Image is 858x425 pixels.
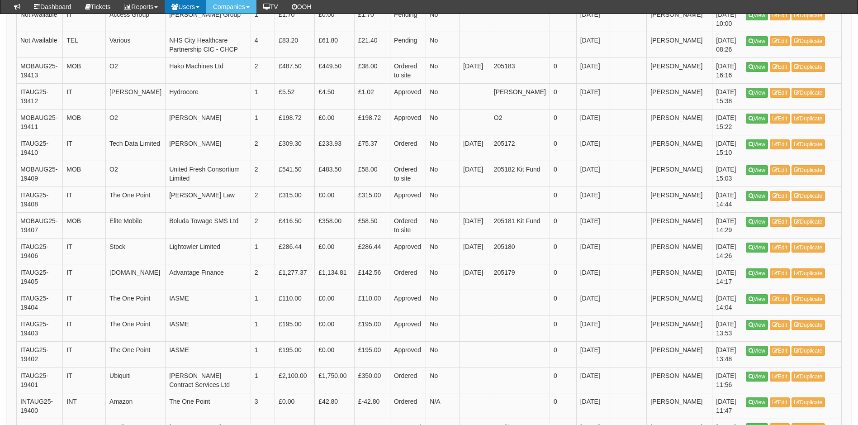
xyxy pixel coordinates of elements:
td: No [426,135,460,161]
td: Approved [390,84,426,110]
a: Duplicate [792,372,825,382]
td: Pending [390,32,426,58]
td: IASME [166,316,251,342]
td: No [426,161,460,187]
td: £0.00 [315,6,354,32]
td: £195.00 [275,342,315,368]
td: £0.00 [315,187,354,213]
td: No [426,6,460,32]
td: [PERSON_NAME] [647,342,712,368]
td: £110.00 [354,290,390,316]
td: [DATE] [576,6,610,32]
td: 0 [550,110,576,135]
a: Edit [770,139,790,149]
td: £1.02 [354,84,390,110]
td: No [426,58,460,84]
td: 205183 [490,58,550,84]
td: Approved [390,110,426,135]
a: View [746,114,768,124]
td: Amazon [106,393,166,419]
td: [DATE] 15:38 [712,84,742,110]
td: No [426,342,460,368]
td: The One Point [166,393,251,419]
td: [DATE] [576,161,610,187]
td: £198.72 [354,110,390,135]
td: £195.00 [275,316,315,342]
td: [DATE] [576,213,610,239]
td: [DATE] 14:44 [712,187,742,213]
td: O2 [106,110,166,135]
td: £2,100.00 [275,368,315,393]
td: Boluda Towage SMS Ltd [166,213,251,239]
td: O2 [106,161,166,187]
a: Edit [770,294,790,304]
td: United Fresh Consortium Limited [166,161,251,187]
td: Not Available [17,32,63,58]
td: O2 [490,110,550,135]
td: Ubiquiti [106,368,166,393]
td: [PERSON_NAME] [647,264,712,290]
td: Approved [390,239,426,264]
td: £58.50 [354,213,390,239]
td: No [426,213,460,239]
td: No [426,239,460,264]
td: £38.00 [354,58,390,84]
td: ITAUG25-19403 [17,316,63,342]
a: View [746,243,768,253]
td: £0.00 [315,342,354,368]
a: Edit [770,165,790,175]
td: [DATE] [576,58,610,84]
a: View [746,346,768,356]
td: [PERSON_NAME] [106,84,166,110]
td: £83.20 [275,32,315,58]
td: [DATE] [460,161,490,187]
td: £0.00 [315,290,354,316]
td: 0 [550,187,576,213]
td: £5.52 [275,84,315,110]
td: £233.93 [315,135,354,161]
a: View [746,62,768,72]
td: £309.30 [275,135,315,161]
td: The One Point [106,187,166,213]
td: [DATE] 15:22 [712,110,742,135]
a: View [746,320,768,330]
td: [DATE] 14:17 [712,264,742,290]
a: Duplicate [792,10,825,20]
td: £487.50 [275,58,315,84]
td: No [426,264,460,290]
td: [DATE] [576,368,610,393]
td: [PERSON_NAME] [647,213,712,239]
td: [DOMAIN_NAME] [106,264,166,290]
td: ITAUG25-19406 [17,239,63,264]
td: Approved [390,342,426,368]
td: [DATE] [576,187,610,213]
td: [DATE] 13:53 [712,316,742,342]
td: ITAUG25-19402 [17,342,63,368]
td: Lightowler Limited [166,239,251,264]
td: [DATE] [576,264,610,290]
td: £1.70 [275,6,315,32]
td: £110.00 [275,290,315,316]
td: Advantage Finance [166,264,251,290]
a: Edit [770,191,790,201]
td: [PERSON_NAME] [647,58,712,84]
td: 2 [251,213,275,239]
a: Edit [770,88,790,98]
a: Duplicate [792,36,825,46]
a: Edit [770,243,790,253]
td: Approved [390,316,426,342]
td: IT [63,342,106,368]
td: NHS City Healthcare Partnership CIC - CHCP [166,32,251,58]
a: Duplicate [792,268,825,278]
td: [PERSON_NAME] [647,84,712,110]
td: 0 [550,213,576,239]
td: 1 [251,84,275,110]
a: Duplicate [792,397,825,407]
td: IT [63,84,106,110]
a: Edit [770,372,790,382]
td: £0.00 [315,110,354,135]
a: Edit [770,397,790,407]
td: IASME [166,342,251,368]
td: £-42.80 [354,393,390,419]
td: [PERSON_NAME] [647,110,712,135]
